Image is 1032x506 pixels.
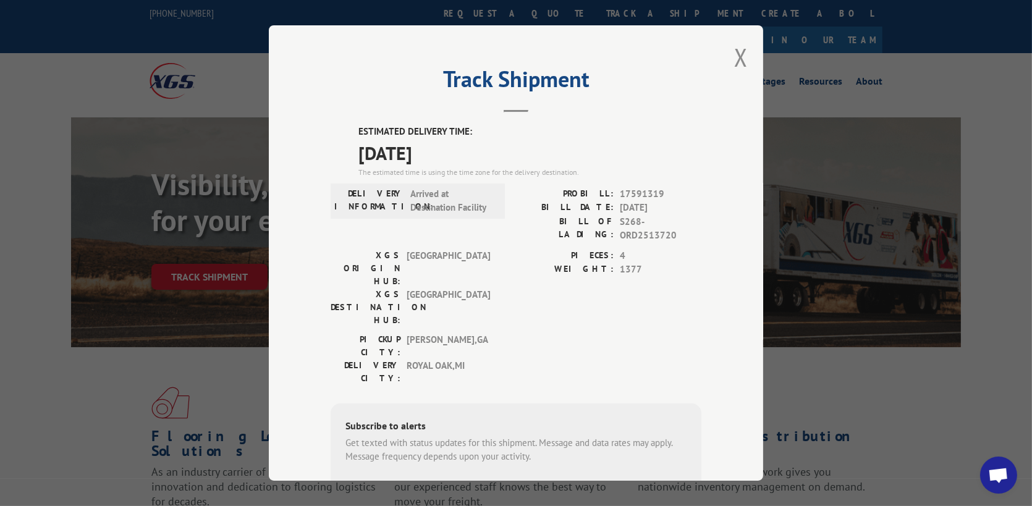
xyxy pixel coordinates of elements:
[358,167,701,178] div: The estimated time is using the time zone for the delivery destination.
[331,333,400,359] label: PICKUP CITY:
[407,249,490,288] span: [GEOGRAPHIC_DATA]
[331,288,400,327] label: XGS DESTINATION HUB:
[516,263,614,277] label: WEIGHT:
[620,263,701,277] span: 1377
[345,436,687,464] div: Get texted with status updates for this shipment. Message and data rates may apply. Message frequ...
[407,359,490,385] span: ROYAL OAK , MI
[331,359,400,385] label: DELIVERY CITY:
[334,187,404,215] label: DELIVERY INFORMATION:
[516,249,614,263] label: PIECES:
[516,187,614,201] label: PROBILL:
[980,457,1017,494] a: Open chat
[620,249,701,263] span: 4
[331,249,400,288] label: XGS ORIGIN HUB:
[620,201,701,215] span: [DATE]
[516,215,614,243] label: BILL OF LADING:
[358,139,701,167] span: [DATE]
[620,215,701,243] span: S268-ORD2513720
[345,418,687,436] div: Subscribe to alerts
[410,187,494,215] span: Arrived at Destination Facility
[358,125,701,139] label: ESTIMATED DELIVERY TIME:
[734,41,748,74] button: Close modal
[620,187,701,201] span: 17591319
[331,70,701,94] h2: Track Shipment
[516,201,614,215] label: BILL DATE:
[407,288,490,327] span: [GEOGRAPHIC_DATA]
[407,333,490,359] span: [PERSON_NAME] , GA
